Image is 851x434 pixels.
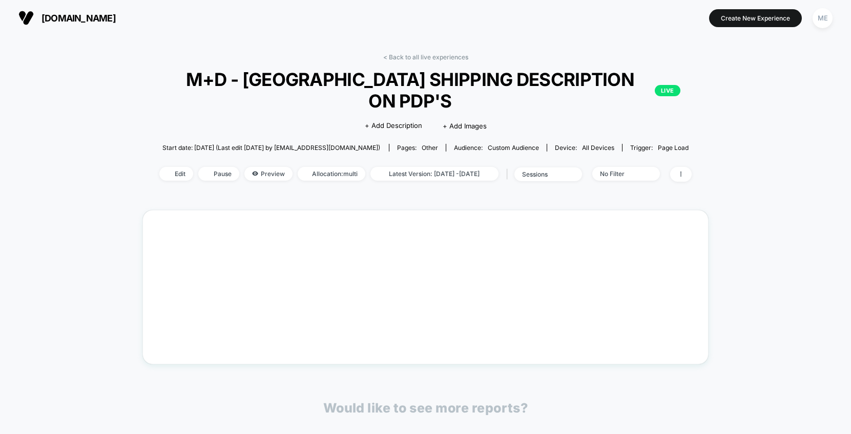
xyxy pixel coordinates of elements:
a: < Back to all live experiences [383,53,468,61]
button: ME [810,8,836,29]
span: | [504,167,514,182]
span: + Add Images [443,122,487,130]
div: Trigger: [630,144,689,151]
span: Pause [198,167,239,181]
div: No Filter [600,170,641,178]
div: ME [813,8,833,28]
span: Custom Audience [488,144,539,151]
span: Latest Version: [DATE] - [DATE] [370,167,499,181]
span: + Add Description [365,121,422,131]
p: LIVE [655,85,680,96]
button: [DOMAIN_NAME] [15,10,119,26]
span: [DOMAIN_NAME] [41,13,116,24]
span: other [422,144,438,151]
button: Create New Experience [709,9,802,27]
div: sessions [522,170,563,178]
span: all devices [582,144,614,151]
p: Would like to see more reports? [323,400,528,416]
span: Start date: [DATE] (Last edit [DATE] by [EMAIL_ADDRESS][DOMAIN_NAME]) [162,144,380,151]
span: Device: [547,144,622,151]
span: M+D - [GEOGRAPHIC_DATA] SHIPPING DESCRIPTION ON PDP'S [171,69,680,112]
div: Pages: [397,144,438,151]
span: Edit [159,167,193,181]
span: Preview [244,167,293,181]
span: Page Load [658,144,689,151]
div: Audience: [454,144,539,151]
img: Visually logo [18,10,34,26]
span: Allocation: multi [298,167,365,181]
